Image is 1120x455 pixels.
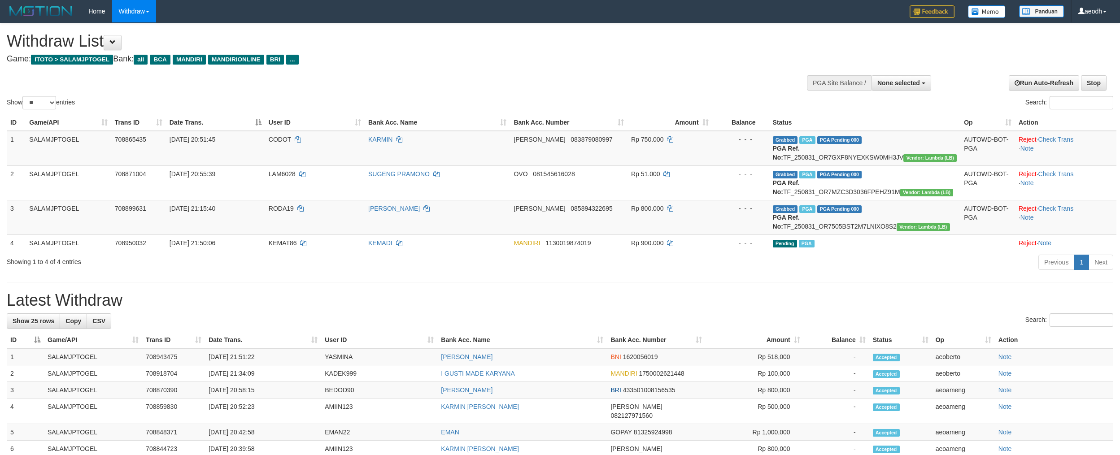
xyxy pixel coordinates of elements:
[1015,234,1116,251] td: ·
[873,446,900,453] span: Accepted
[7,114,26,131] th: ID
[437,332,607,348] th: Bank Acc. Name: activate to sort column ascending
[631,170,660,178] span: Rp 51.000
[142,348,205,365] td: 708943475
[7,165,26,200] td: 2
[205,332,321,348] th: Date Trans.: activate to sort column ascending
[115,239,146,247] span: 708950032
[571,136,612,143] span: Copy 083879080997 to clipboard
[1015,114,1116,131] th: Action
[716,204,766,213] div: - - -
[7,55,738,64] h4: Game: Bank:
[773,179,800,195] b: PGA Ref. No:
[441,429,459,436] a: EMAN
[1038,255,1074,270] a: Previous
[44,424,142,441] td: SALAMJPTOGEL
[903,154,957,162] span: Vendor URL: https://dashboard.q2checkout.com/secure
[610,403,662,410] span: [PERSON_NAME]
[1015,131,1116,166] td: · ·
[7,200,26,234] td: 3
[269,136,291,143] span: CODOT
[998,353,1012,360] a: Note
[7,291,1113,309] h1: Latest Withdraw
[610,370,637,377] span: MANDIRI
[631,136,663,143] span: Rp 750.000
[571,205,612,212] span: Copy 085894322695 to clipboard
[1015,165,1116,200] td: · ·
[932,348,995,365] td: aeoberto
[7,234,26,251] td: 4
[173,55,206,65] span: MANDIRI
[7,131,26,166] td: 1
[900,189,954,196] span: Vendor URL: https://dashboard.q2checkout.com/secure
[773,136,798,144] span: Grabbed
[998,403,1012,410] a: Note
[623,386,675,394] span: Copy 433501008156535 to clipboard
[7,382,44,399] td: 3
[804,424,869,441] td: -
[1025,313,1113,327] label: Search:
[7,348,44,365] td: 1
[932,424,995,441] td: aeoameng
[111,114,166,131] th: Trans ID: activate to sort column ascending
[7,313,60,329] a: Show 25 rows
[804,365,869,382] td: -
[817,171,862,178] span: PGA Pending
[170,205,215,212] span: [DATE] 21:15:40
[533,170,575,178] span: Copy 081545616028 to clipboard
[65,317,81,325] span: Copy
[932,399,995,424] td: aeoameng
[804,399,869,424] td: -
[170,136,215,143] span: [DATE] 20:51:45
[142,399,205,424] td: 708859830
[1038,205,1074,212] a: Check Trans
[1015,200,1116,234] td: · ·
[26,165,111,200] td: SALAMJPTOGEL
[115,170,146,178] span: 708871004
[869,332,932,348] th: Status: activate to sort column ascending
[706,332,804,348] th: Amount: activate to sort column ascending
[1038,239,1052,247] a: Note
[441,445,519,452] a: KARMIN [PERSON_NAME]
[631,205,663,212] span: Rp 800.000
[932,365,995,382] td: aeoberto
[932,332,995,348] th: Op: activate to sort column ascending
[1089,255,1113,270] a: Next
[716,238,766,247] div: - - -
[873,403,900,411] span: Accepted
[205,348,321,365] td: [DATE] 21:51:22
[873,354,900,361] span: Accepted
[960,200,1015,234] td: AUTOWD-BOT-PGA
[1009,75,1079,91] a: Run Auto-Refresh
[142,332,205,348] th: Trans ID: activate to sort column ascending
[7,424,44,441] td: 5
[1081,75,1107,91] a: Stop
[441,403,519,410] a: KARMIN [PERSON_NAME]
[7,399,44,424] td: 4
[706,382,804,399] td: Rp 800,000
[44,332,142,348] th: Game/API: activate to sort column ascending
[26,234,111,251] td: SALAMJPTOGEL
[368,136,392,143] a: KARMIN
[266,55,284,65] span: BRI
[817,136,862,144] span: PGA Pending
[706,424,804,441] td: Rp 1,000,000
[60,313,87,329] a: Copy
[13,317,54,325] span: Show 25 rows
[7,96,75,109] label: Show entries
[998,386,1012,394] a: Note
[205,399,321,424] td: [DATE] 20:52:23
[321,382,437,399] td: BEDOD90
[44,382,142,399] td: SALAMJPTOGEL
[773,205,798,213] span: Grabbed
[607,332,705,348] th: Bank Acc. Number: activate to sort column ascending
[610,412,652,419] span: Copy 082127971560 to clipboard
[368,239,392,247] a: KEMADI
[1050,313,1113,327] input: Search:
[441,386,492,394] a: [PERSON_NAME]
[1019,170,1037,178] a: Reject
[706,365,804,382] td: Rp 100,000
[514,170,527,178] span: OVO
[142,382,205,399] td: 708870390
[968,5,1006,18] img: Button%20Memo.svg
